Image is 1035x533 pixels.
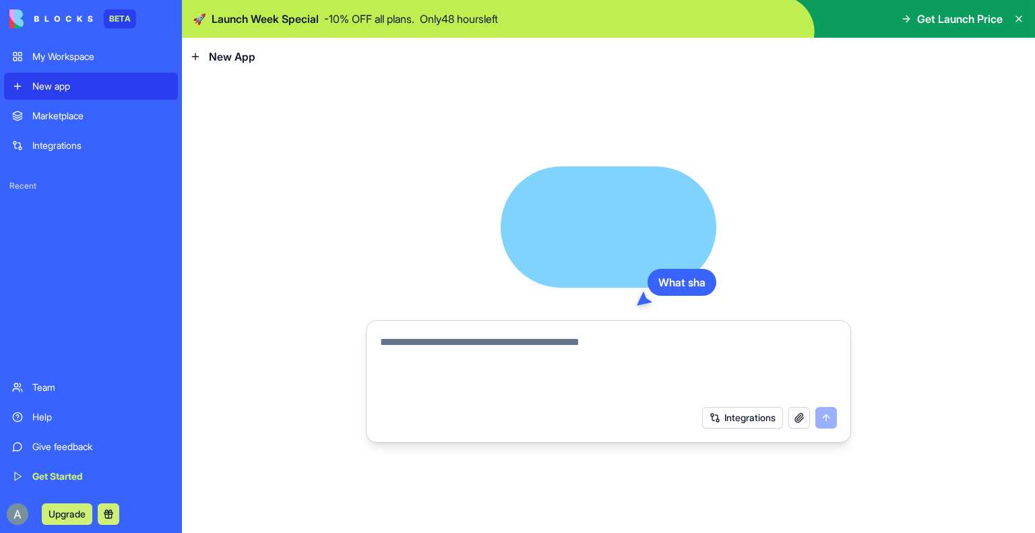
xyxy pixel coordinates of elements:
span: New App [209,49,255,65]
span: Recent [4,181,178,191]
a: New app [4,73,178,100]
div: What sha [648,269,716,296]
a: Marketplace [4,102,178,129]
div: Help [32,410,170,424]
div: My Workspace [32,50,170,63]
a: Integrations [4,132,178,159]
p: Only 48 hours left [420,11,498,27]
span: Launch Week Special [212,11,319,27]
a: BETA [9,9,136,28]
div: Marketplace [32,109,170,123]
span: 🚀 [193,11,206,27]
div: Team [32,381,170,394]
div: Give feedback [32,440,170,453]
div: Get Started [32,470,170,483]
a: My Workspace [4,43,178,70]
div: New app [32,80,170,93]
p: - 10 % OFF all plans. [324,11,414,27]
img: logo [9,9,93,28]
div: Integrations [32,139,170,152]
a: Get Started [4,463,178,490]
a: Team [4,374,178,401]
img: ACg8ocJeBhAwZguaO_aCBHLTM4U77IeOMkEQ6W4Ux_VbUuGjMTkm9g=s96-c [7,503,28,525]
a: Give feedback [4,433,178,460]
a: Help [4,404,178,431]
span: Get Launch Price [917,11,1003,27]
div: BETA [104,9,136,28]
button: Integrations [702,407,783,429]
button: Upgrade [42,503,92,525]
a: Upgrade [42,507,92,520]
